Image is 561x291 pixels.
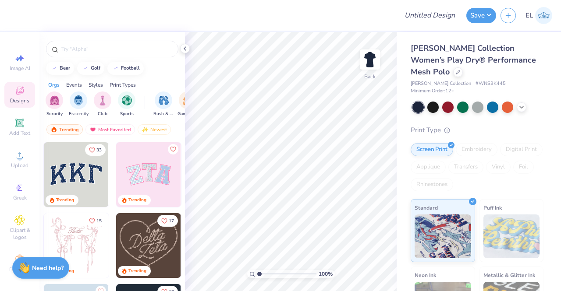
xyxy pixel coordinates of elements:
[456,143,497,156] div: Embroidery
[50,126,57,133] img: trending.gif
[11,162,28,169] span: Upload
[142,126,149,133] img: Newest.gif
[118,91,135,117] button: filter button
[116,142,181,207] img: 9980f5e8-e6a1-4b4a-8839-2b0e9349023c
[120,111,134,117] span: Sports
[448,161,483,174] div: Transfers
[56,197,74,203] div: Trending
[535,7,552,24] img: Eric Liu
[89,126,96,133] img: most_fav.gif
[121,66,140,70] div: football
[107,62,144,75] button: football
[118,91,135,117] div: filter for Sports
[486,161,511,174] div: Vinyl
[94,91,111,117] button: filter button
[13,194,27,201] span: Greek
[415,214,471,258] img: Standard
[85,144,106,156] button: Like
[178,111,198,117] span: Game Day
[153,111,174,117] span: Rush & Bid
[483,214,540,258] img: Puff Ink
[122,95,132,105] img: Sports Image
[98,111,107,117] span: Club
[108,142,173,207] img: edfb13fc-0e43-44eb-bea2-bf7fc0dd67f9
[153,91,174,117] div: filter for Rush & Bid
[77,62,104,75] button: golf
[415,203,438,212] span: Standard
[74,95,83,105] img: Fraternity Image
[128,268,146,274] div: Trending
[112,66,119,71] img: trend_line.gif
[411,88,454,95] span: Minimum Order: 12 +
[98,95,107,105] img: Club Image
[51,66,58,71] img: trend_line.gif
[4,227,35,241] span: Clipart & logos
[66,81,82,89] div: Events
[60,66,70,70] div: bear
[110,81,136,89] div: Print Types
[91,66,100,70] div: golf
[96,219,102,223] span: 15
[483,203,502,212] span: Puff Ink
[398,7,462,24] input: Untitled Design
[69,91,89,117] div: filter for Fraternity
[411,161,446,174] div: Applique
[364,73,376,81] div: Back
[32,264,64,272] strong: Need help?
[46,124,83,135] div: Trending
[525,11,533,21] span: EL
[9,266,30,273] span: Decorate
[116,213,181,278] img: 12710c6a-dcc0-49ce-8688-7fe8d5f96fe2
[178,91,198,117] div: filter for Game Day
[10,97,29,104] span: Designs
[46,111,63,117] span: Sorority
[183,95,193,105] img: Game Day Image
[500,143,543,156] div: Digital Print
[60,45,173,53] input: Try "Alpha"
[159,95,169,105] img: Rush & Bid Image
[96,148,102,152] span: 33
[157,215,178,227] button: Like
[415,270,436,280] span: Neon Ink
[108,213,173,278] img: d12a98c7-f0f7-4345-bf3a-b9f1b718b86e
[138,124,171,135] div: Newest
[525,7,552,24] a: EL
[94,91,111,117] div: filter for Club
[48,81,60,89] div: Orgs
[85,215,106,227] button: Like
[411,143,453,156] div: Screen Print
[44,213,109,278] img: 83dda5b0-2158-48ca-832c-f6b4ef4c4536
[181,213,245,278] img: ead2b24a-117b-4488-9b34-c08fd5176a7b
[50,95,60,105] img: Sorority Image
[153,91,174,117] button: filter button
[128,197,146,203] div: Trending
[85,124,135,135] div: Most Favorited
[513,161,534,174] div: Foil
[69,111,89,117] span: Fraternity
[168,144,178,154] button: Like
[46,91,63,117] div: filter for Sorority
[361,51,379,68] img: Back
[44,142,109,207] img: 3b9aba4f-e317-4aa7-a679-c95a879539bd
[82,66,89,71] img: trend_line.gif
[169,219,174,223] span: 17
[9,130,30,137] span: Add Text
[466,8,496,23] button: Save
[46,62,74,75] button: bear
[69,91,89,117] button: filter button
[411,178,453,191] div: Rhinestones
[411,125,543,135] div: Print Type
[483,270,535,280] span: Metallic & Glitter Ink
[10,65,30,72] span: Image AI
[476,80,506,88] span: # WNS3K445
[319,270,333,278] span: 100 %
[178,91,198,117] button: filter button
[411,43,536,77] span: [PERSON_NAME] Collection Women’s Play Dry® Performance Mesh Polo
[46,91,63,117] button: filter button
[411,80,471,88] span: [PERSON_NAME] Collection
[181,142,245,207] img: 5ee11766-d822-42f5-ad4e-763472bf8dcf
[89,81,103,89] div: Styles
